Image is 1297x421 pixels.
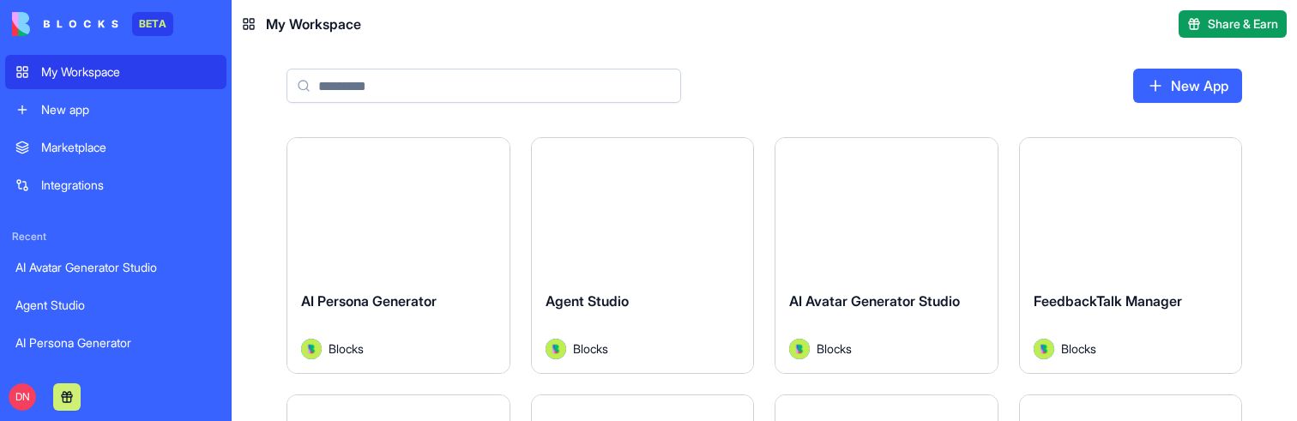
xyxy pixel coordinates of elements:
[15,259,216,276] div: AI Avatar Generator Studio
[546,292,629,310] span: Agent Studio
[266,14,361,34] span: My Workspace
[5,326,226,360] a: AI Persona Generator
[301,339,322,359] img: Avatar
[789,339,810,359] img: Avatar
[1034,292,1182,310] span: FeedbackTalk Manager
[1133,69,1242,103] a: New App
[5,230,226,244] span: Recent
[1208,15,1278,33] span: Share & Earn
[1179,10,1287,38] button: Share & Earn
[1019,137,1243,374] a: FeedbackTalk ManagerAvatarBlocks
[12,12,118,36] img: logo
[817,340,852,358] span: Blocks
[5,364,226,398] a: Team
[1061,340,1096,358] span: Blocks
[5,93,226,127] a: New app
[41,139,216,156] div: Marketplace
[5,168,226,202] a: Integrations
[5,250,226,285] a: AI Avatar Generator Studio
[15,297,216,314] div: Agent Studio
[12,12,173,36] a: BETA
[287,137,510,374] a: AI Persona GeneratorAvatarBlocks
[41,63,216,81] div: My Workspace
[41,101,216,118] div: New app
[5,288,226,322] a: Agent Studio
[9,383,36,411] span: DN
[329,340,364,358] span: Blocks
[15,334,216,352] div: AI Persona Generator
[41,177,216,194] div: Integrations
[573,340,608,358] span: Blocks
[1034,339,1054,359] img: Avatar
[789,292,960,310] span: AI Avatar Generator Studio
[775,137,998,374] a: AI Avatar Generator StudioAvatarBlocks
[5,55,226,89] a: My Workspace
[531,137,755,374] a: Agent StudioAvatarBlocks
[5,130,226,165] a: Marketplace
[546,339,566,359] img: Avatar
[301,292,437,310] span: AI Persona Generator
[132,12,173,36] div: BETA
